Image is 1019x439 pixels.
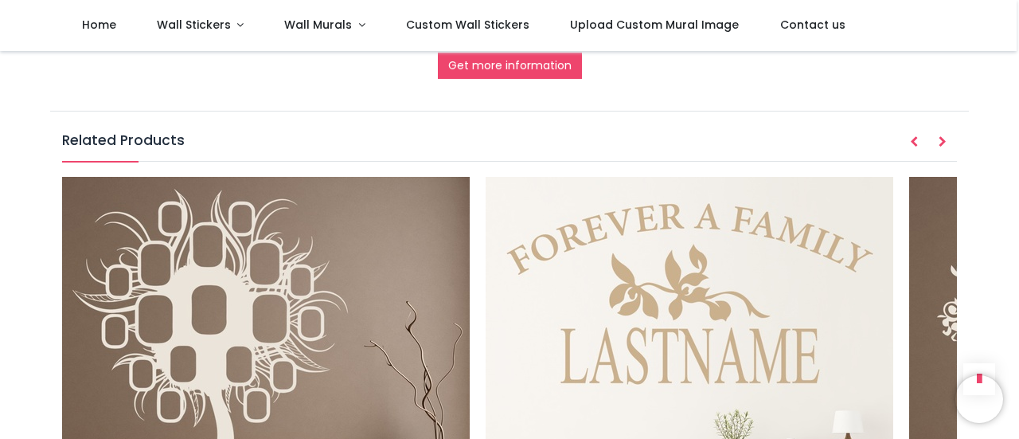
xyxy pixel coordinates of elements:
h5: Related Products [62,131,956,161]
span: Upload Custom Mural Image [570,17,739,33]
button: Next [928,129,957,156]
span: Home [82,17,116,33]
a: Get more information [438,53,582,80]
button: Prev [900,129,928,156]
span: Wall Stickers [157,17,231,33]
span: Wall Murals [284,17,352,33]
iframe: Brevo live chat [955,375,1003,423]
span: Contact us [780,17,845,33]
span: Custom Wall Stickers [406,17,529,33]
